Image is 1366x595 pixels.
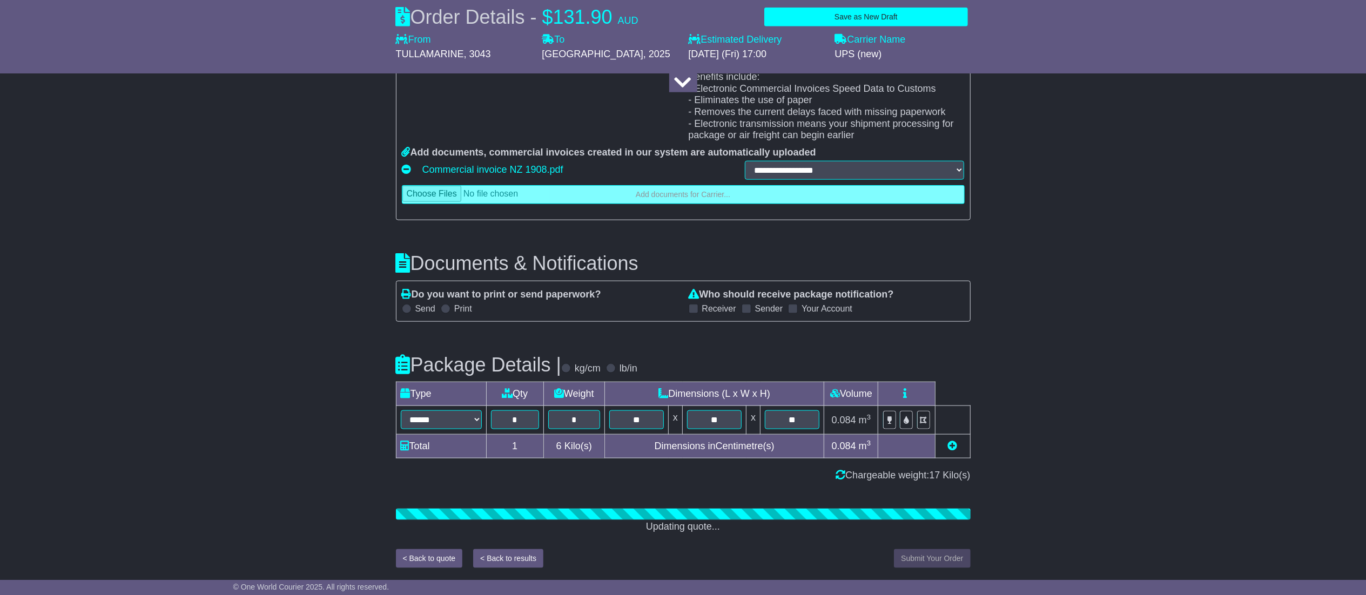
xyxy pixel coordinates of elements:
[689,34,824,46] label: Estimated Delivery
[824,382,878,406] td: Volume
[415,303,435,314] label: Send
[553,6,613,28] span: 131.90
[689,71,965,141] p: Benefits include: - Electronic Commercial Invoices Speed Data to Customs - Eliminates the use of ...
[396,354,562,376] h3: Package Details |
[948,441,958,451] a: Add new item
[764,8,967,26] button: Save as New Draft
[859,441,871,451] span: m
[454,303,472,314] label: Print
[901,554,963,563] span: Submit Your Order
[689,49,824,60] div: [DATE] (Fri) 17:00
[746,406,761,435] td: x
[402,147,816,159] label: Add documents, commercial invoices created in our system are automatically uploaded
[620,363,637,375] label: lb/in
[643,49,670,59] span: , 2025
[396,5,638,29] div: Order Details -
[486,435,543,458] td: 1
[832,441,856,451] span: 0.084
[402,185,965,204] a: Add documents for Carrier...
[396,382,486,406] td: Type
[396,253,971,274] h3: Documents & Notifications
[755,303,783,314] label: Sender
[604,435,824,458] td: Dimensions in Centimetre(s)
[464,49,491,59] span: , 3043
[575,363,601,375] label: kg/cm
[867,439,871,447] sup: 3
[396,521,971,533] div: Updating quote...
[867,413,871,421] sup: 3
[233,583,389,591] span: © One World Courier 2025. All rights reserved.
[835,34,906,46] label: Carrier Name
[556,441,562,451] span: 6
[832,415,856,425] span: 0.084
[835,49,971,60] div: UPS (new)
[396,549,463,568] button: < Back to quote
[486,382,543,406] td: Qty
[604,382,824,406] td: Dimensions (L x W x H)
[396,34,431,46] label: From
[894,549,970,568] button: Submit Your Order
[396,470,971,482] div: Chargeable weight: Kilo(s)
[702,303,736,314] label: Receiver
[542,6,553,28] span: $
[618,15,638,26] span: AUD
[859,415,871,425] span: m
[929,470,940,481] span: 17
[396,49,464,59] span: TULLAMARINE
[543,435,604,458] td: Kilo(s)
[542,49,643,59] span: [GEOGRAPHIC_DATA]
[396,435,486,458] td: Total
[543,382,604,406] td: Weight
[542,34,565,46] label: To
[402,289,601,301] label: Do you want to print or send paperwork?
[669,406,683,435] td: x
[689,289,894,301] label: Who should receive package notification?
[473,549,543,568] button: < Back to results
[802,303,852,314] label: Your Account
[422,162,563,178] a: Commercial invoice NZ 1908.pdf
